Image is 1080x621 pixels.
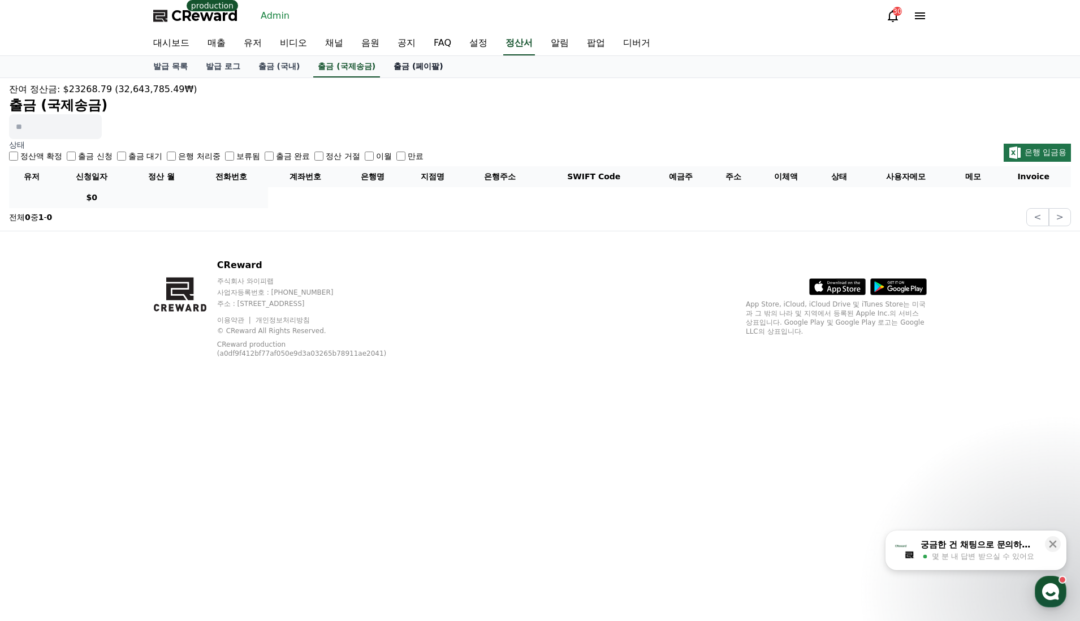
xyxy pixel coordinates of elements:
th: 주소 [711,166,756,187]
a: FAQ [425,32,460,55]
th: 계좌번호 [268,166,343,187]
label: 정산액 확정 [20,150,62,162]
p: 사업자등록번호 : [PHONE_NUMBER] [217,288,416,297]
a: 발급 로그 [197,56,249,77]
a: CReward [153,7,238,25]
strong: 0 [25,213,31,222]
label: 출금 완료 [276,150,310,162]
label: 출금 대기 [128,150,162,162]
label: 보류됨 [236,150,260,162]
a: 대화 [75,359,146,387]
a: 홈 [3,359,75,387]
p: © CReward All Rights Reserved. [217,326,416,335]
th: 지점명 [403,166,463,187]
th: 신청일자 [54,166,129,187]
p: $0 [59,192,124,204]
th: Invoice [996,166,1071,187]
th: 메모 [951,166,996,187]
th: 정산 월 [129,166,194,187]
button: > [1049,208,1071,226]
p: 전체 중 - [9,212,52,223]
span: 대화 [103,376,117,385]
a: 출금 (국제송금) [313,56,380,77]
p: CReward [217,258,416,272]
div: 30 [893,7,902,16]
a: 채널 [316,32,352,55]
a: 비디오 [271,32,316,55]
a: 출금 (국내) [249,56,309,77]
th: 은행명 [343,166,403,187]
a: 정산서 [503,32,535,55]
p: 주소 : [STREET_ADDRESS] [217,299,416,308]
a: 발급 목록 [144,56,197,77]
span: $23268.79 (32,643,785.49₩) [63,84,197,94]
th: 예금주 [651,166,711,187]
p: CReward production (a0df9f412bf77af050e9d3a03265b78911ae2041) [217,340,398,358]
span: 은행 입금용 [1025,148,1066,157]
th: 이체액 [756,166,816,187]
a: 대시보드 [144,32,198,55]
a: 유저 [235,32,271,55]
th: SWIFT Code [537,166,651,187]
p: App Store, iCloud, iCloud Drive 및 iTunes Store는 미국과 그 밖의 나라 및 지역에서 등록된 Apple Inc.의 서비스 상표입니다. Goo... [746,300,927,336]
th: 사용자메모 [862,166,951,187]
a: 30 [886,9,900,23]
strong: 0 [47,213,53,222]
a: Admin [256,7,294,25]
label: 정산 거절 [326,150,360,162]
span: 홈 [36,376,42,385]
th: 유저 [9,166,54,187]
span: 잔여 정산금: [9,84,60,94]
span: CReward [171,7,238,25]
a: 개인정보처리방침 [256,316,310,324]
th: 은행주소 [463,166,537,187]
a: 디버거 [614,32,659,55]
th: 상태 [816,166,861,187]
a: 공지 [388,32,425,55]
a: 알림 [542,32,578,55]
a: 음원 [352,32,388,55]
a: 설정 [460,32,496,55]
a: 이용약관 [217,316,253,324]
a: 팝업 [578,32,614,55]
a: 설정 [146,359,217,387]
label: 이월 [376,150,392,162]
p: 상태 [9,139,424,150]
label: 만료 [408,150,424,162]
label: 은행 처리중 [178,150,220,162]
button: < [1026,208,1048,226]
label: 출금 신청 [78,150,112,162]
strong: 1 [38,213,44,222]
button: 은행 입금용 [1004,144,1071,162]
p: 주식회사 와이피랩 [217,277,416,286]
a: 매출 [198,32,235,55]
span: 설정 [175,376,188,385]
a: 출금 (페이팔) [385,56,452,77]
th: 전화번호 [194,166,269,187]
h2: 출금 (국제송금) [9,96,1071,114]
